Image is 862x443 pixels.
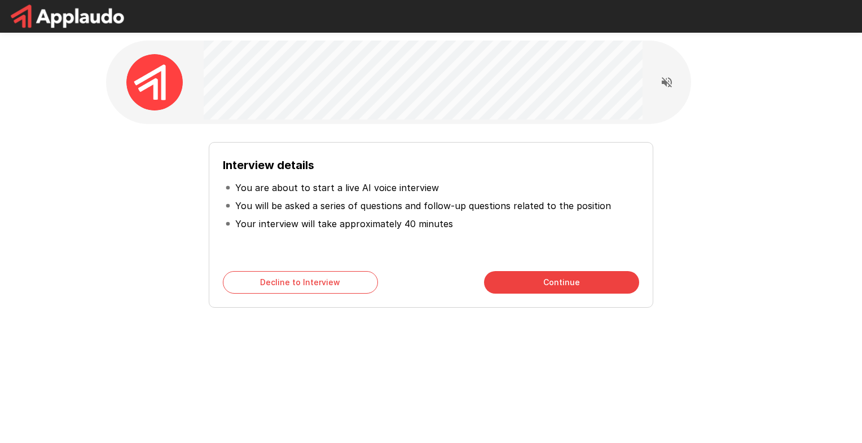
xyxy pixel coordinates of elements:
[656,71,678,94] button: Read questions aloud
[235,217,453,231] p: Your interview will take approximately 40 minutes
[484,271,639,294] button: Continue
[126,54,183,110] img: applaudo_avatar.png
[223,271,378,294] button: Decline to Interview
[223,158,314,172] b: Interview details
[235,181,439,194] p: You are about to start a live AI voice interview
[235,199,611,212] p: You will be asked a series of questions and follow-up questions related to the position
